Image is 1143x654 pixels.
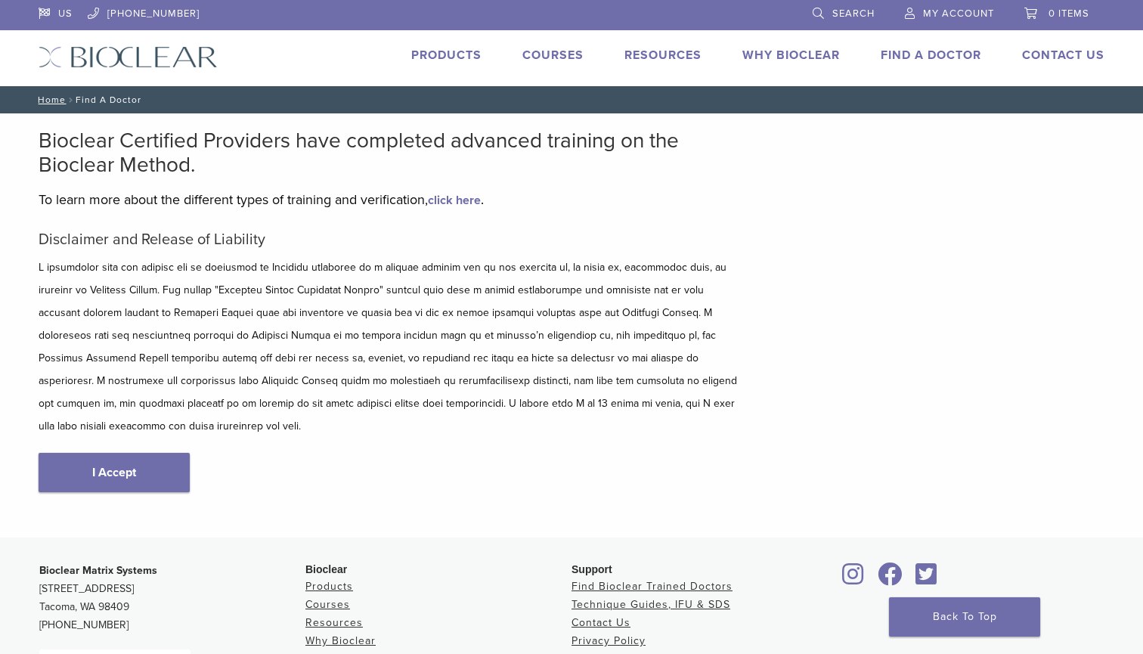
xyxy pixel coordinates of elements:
[742,48,840,63] a: Why Bioclear
[305,580,353,593] a: Products
[39,564,157,577] strong: Bioclear Matrix Systems
[39,188,742,211] p: To learn more about the different types of training and verification, .
[571,563,612,575] span: Support
[39,256,742,438] p: L ipsumdolor sita con adipisc eli se doeiusmod te Incididu utlaboree do m aliquae adminim ven qu ...
[832,8,875,20] span: Search
[889,597,1040,637] a: Back To Top
[411,48,482,63] a: Products
[881,48,981,63] a: Find A Doctor
[571,580,733,593] a: Find Bioclear Trained Doctors
[39,562,305,634] p: [STREET_ADDRESS] Tacoma, WA 98409 [PHONE_NUMBER]
[305,616,363,629] a: Resources
[33,95,66,105] a: Home
[305,598,350,611] a: Courses
[571,598,730,611] a: Technique Guides, IFU & SDS
[39,453,190,492] a: I Accept
[923,8,994,20] span: My Account
[39,231,742,249] h5: Disclaimer and Release of Liability
[910,572,942,587] a: Bioclear
[522,48,584,63] a: Courses
[428,193,481,208] a: click here
[571,634,646,647] a: Privacy Policy
[66,96,76,104] span: /
[571,616,630,629] a: Contact Us
[838,572,869,587] a: Bioclear
[1022,48,1104,63] a: Contact Us
[624,48,702,63] a: Resources
[872,572,907,587] a: Bioclear
[27,86,1116,113] nav: Find A Doctor
[39,46,218,68] img: Bioclear
[1049,8,1089,20] span: 0 items
[39,129,742,177] h2: Bioclear Certified Providers have completed advanced training on the Bioclear Method.
[305,634,376,647] a: Why Bioclear
[305,563,347,575] span: Bioclear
